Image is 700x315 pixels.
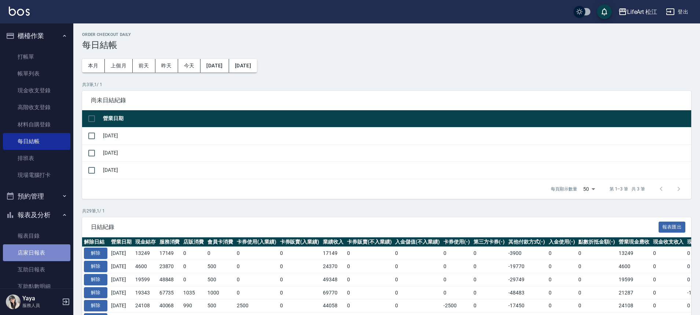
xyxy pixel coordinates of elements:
[506,247,547,260] td: -3900
[651,299,686,312] td: 0
[3,187,70,206] button: 預約管理
[3,82,70,99] a: 現金收支登錄
[651,247,686,260] td: 0
[22,302,60,309] p: 服務人員
[597,4,612,19] button: save
[345,286,394,299] td: 0
[206,286,235,299] td: 1000
[442,273,472,286] td: 0
[158,286,182,299] td: 67735
[506,260,547,273] td: -19770
[235,286,278,299] td: 0
[321,299,345,312] td: 44058
[105,59,133,73] button: 上個月
[576,247,617,260] td: 0
[321,237,345,247] th: 業績收入
[278,260,321,273] td: 0
[3,65,70,82] a: 帳單列表
[133,247,158,260] td: 13249
[206,273,235,286] td: 500
[206,237,235,247] th: 會員卡消費
[235,299,278,312] td: 2500
[206,247,235,260] td: 0
[278,273,321,286] td: 0
[472,247,507,260] td: 0
[627,7,657,16] div: LifeArt 松江
[393,237,442,247] th: 入金儲值(不入業績)
[3,261,70,278] a: 互助日報表
[345,247,394,260] td: 0
[158,299,182,312] td: 40068
[235,237,278,247] th: 卡券使用(入業績)
[472,286,507,299] td: 0
[181,286,206,299] td: 1035
[659,222,686,233] button: 報表匯出
[442,286,472,299] td: 0
[617,247,651,260] td: 13249
[345,237,394,247] th: 卡券販賣(不入業績)
[206,260,235,273] td: 500
[22,295,60,302] h5: Yaya
[651,237,686,247] th: 現金收支收入
[3,116,70,133] a: 材料自購登錄
[617,286,651,299] td: 21287
[9,7,30,16] img: Logo
[82,81,691,88] p: 共 3 筆, 1 / 1
[181,260,206,273] td: 0
[133,286,158,299] td: 19343
[133,59,155,73] button: 前天
[181,237,206,247] th: 店販消費
[651,286,686,299] td: 0
[84,274,107,285] button: 解除
[91,223,659,231] span: 日結紀錄
[617,273,651,286] td: 19599
[3,150,70,167] a: 排班表
[472,237,507,247] th: 第三方卡券(-)
[321,273,345,286] td: 49348
[345,273,394,286] td: 0
[158,237,182,247] th: 服務消費
[278,299,321,312] td: 0
[506,273,547,286] td: -29749
[3,99,70,116] a: 高階收支登錄
[547,273,577,286] td: 0
[345,260,394,273] td: 0
[235,273,278,286] td: 0
[181,299,206,312] td: 990
[235,247,278,260] td: 0
[617,299,651,312] td: 24108
[101,127,691,144] td: [DATE]
[321,260,345,273] td: 24370
[278,247,321,260] td: 0
[617,260,651,273] td: 4600
[576,273,617,286] td: 0
[109,273,133,286] td: [DATE]
[547,286,577,299] td: 0
[609,186,645,192] p: 第 1–3 筆 共 3 筆
[659,223,686,230] a: 報表匯出
[651,260,686,273] td: 0
[158,273,182,286] td: 48848
[663,5,691,19] button: 登出
[178,59,201,73] button: 今天
[393,260,442,273] td: 0
[472,273,507,286] td: 0
[181,273,206,286] td: 0
[393,247,442,260] td: 0
[321,247,345,260] td: 17149
[3,278,70,295] a: 互助點數明細
[82,59,105,73] button: 本月
[278,237,321,247] th: 卡券販賣(入業績)
[82,32,691,37] h2: Order checkout daily
[547,237,577,247] th: 入金使用(-)
[576,260,617,273] td: 0
[506,237,547,247] th: 其他付款方式(-)
[82,208,691,214] p: 共 29 筆, 1 / 1
[345,299,394,312] td: 0
[3,26,70,45] button: 櫃檯作業
[200,59,229,73] button: [DATE]
[576,299,617,312] td: 0
[109,286,133,299] td: [DATE]
[109,247,133,260] td: [DATE]
[6,294,21,309] img: Person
